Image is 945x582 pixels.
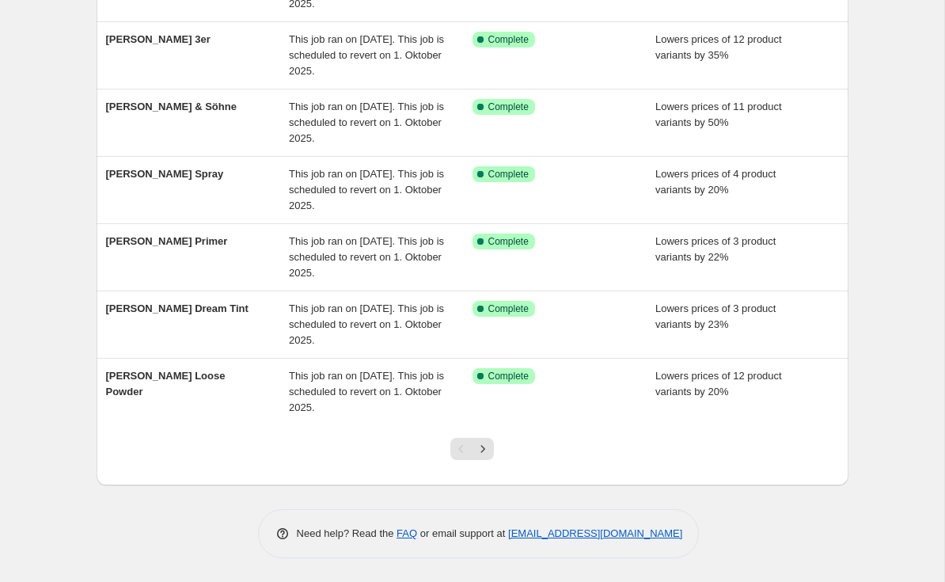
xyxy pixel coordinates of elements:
span: [PERSON_NAME] Spray [106,168,224,180]
span: This job ran on [DATE]. This job is scheduled to revert on 1. Oktober 2025. [289,302,444,346]
span: [PERSON_NAME] 3er [106,33,211,45]
span: This job ran on [DATE]. This job is scheduled to revert on 1. Oktober 2025. [289,101,444,144]
span: Complete [488,370,529,382]
span: Lowers prices of 12 product variants by 35% [655,33,782,61]
span: Lowers prices of 11 product variants by 50% [655,101,782,128]
span: Complete [488,302,529,315]
span: [PERSON_NAME] Dream Tint [106,302,249,314]
span: [PERSON_NAME] & Söhne [106,101,237,112]
span: Lowers prices of 3 product variants by 23% [655,302,776,330]
span: This job ran on [DATE]. This job is scheduled to revert on 1. Oktober 2025. [289,370,444,413]
span: Need help? Read the [297,527,397,539]
span: Lowers prices of 4 product variants by 20% [655,168,776,196]
span: This job ran on [DATE]. This job is scheduled to revert on 1. Oktober 2025. [289,235,444,279]
nav: Pagination [450,438,494,460]
button: Next [472,438,494,460]
span: Complete [488,168,529,181]
span: [PERSON_NAME] Primer [106,235,228,247]
span: Lowers prices of 12 product variants by 20% [655,370,782,398]
span: Complete [488,101,529,113]
span: Complete [488,33,529,46]
span: Lowers prices of 3 product variants by 22% [655,235,776,263]
span: Complete [488,235,529,248]
span: This job ran on [DATE]. This job is scheduled to revert on 1. Oktober 2025. [289,168,444,211]
a: [EMAIL_ADDRESS][DOMAIN_NAME] [508,527,682,539]
span: This job ran on [DATE]. This job is scheduled to revert on 1. Oktober 2025. [289,33,444,77]
span: or email support at [417,527,508,539]
a: FAQ [397,527,417,539]
span: [PERSON_NAME] Loose Powder [106,370,226,398]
